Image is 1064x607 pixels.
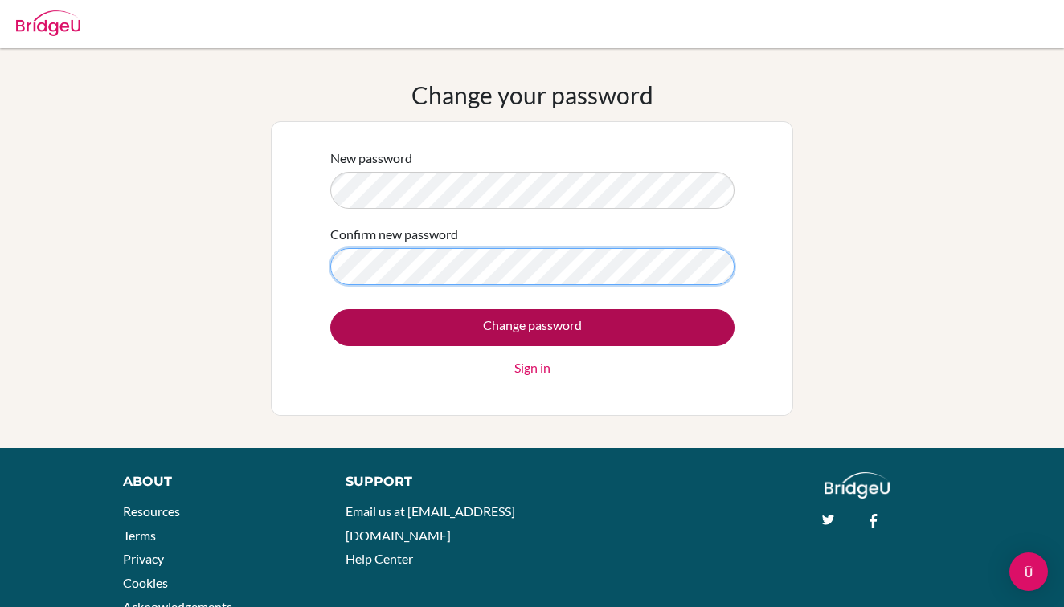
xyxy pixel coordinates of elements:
a: Email us at [EMAIL_ADDRESS][DOMAIN_NAME] [346,503,515,543]
a: Resources [123,503,180,519]
label: Confirm new password [330,225,458,244]
h1: Change your password [411,80,653,109]
input: Change password [330,309,735,346]
a: Sign in [514,358,550,377]
a: Cookies [123,575,168,590]
div: Open Intercom Messenger [1009,552,1048,591]
a: Help Center [346,551,413,566]
label: New password [330,149,412,168]
div: About [123,472,309,491]
a: Terms [123,528,156,543]
div: Support [346,472,516,491]
img: Bridge-U [16,10,80,36]
img: logo_white@2x-f4f0deed5e89b7ecb1c2cc34c3e3d731f90f0f143d5ea2071677605dd97b5244.png [825,472,890,499]
a: Privacy [123,551,164,566]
